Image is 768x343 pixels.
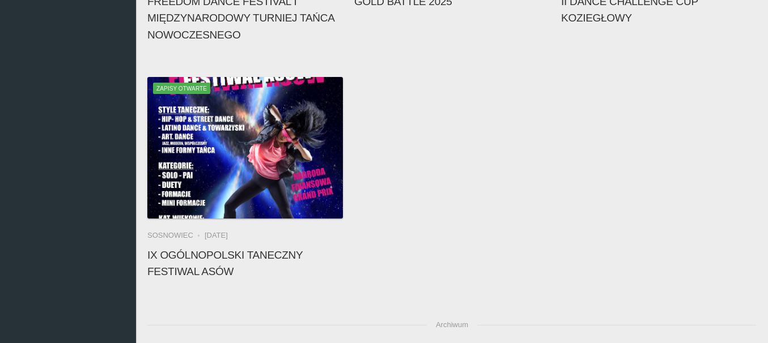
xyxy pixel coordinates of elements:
[147,230,205,241] li: Sosnowiec
[147,77,343,218] img: IX Ogólnopolski Taneczny Festiwal Asów
[427,314,477,336] span: Archiwum
[205,230,228,241] li: [DATE]
[147,247,343,280] h4: IX Ogólnopolski Taneczny Festiwal Asów
[147,77,343,218] a: IX Ogólnopolski Taneczny Festiwal AsówZapisy otwarte
[153,83,210,94] span: Zapisy otwarte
